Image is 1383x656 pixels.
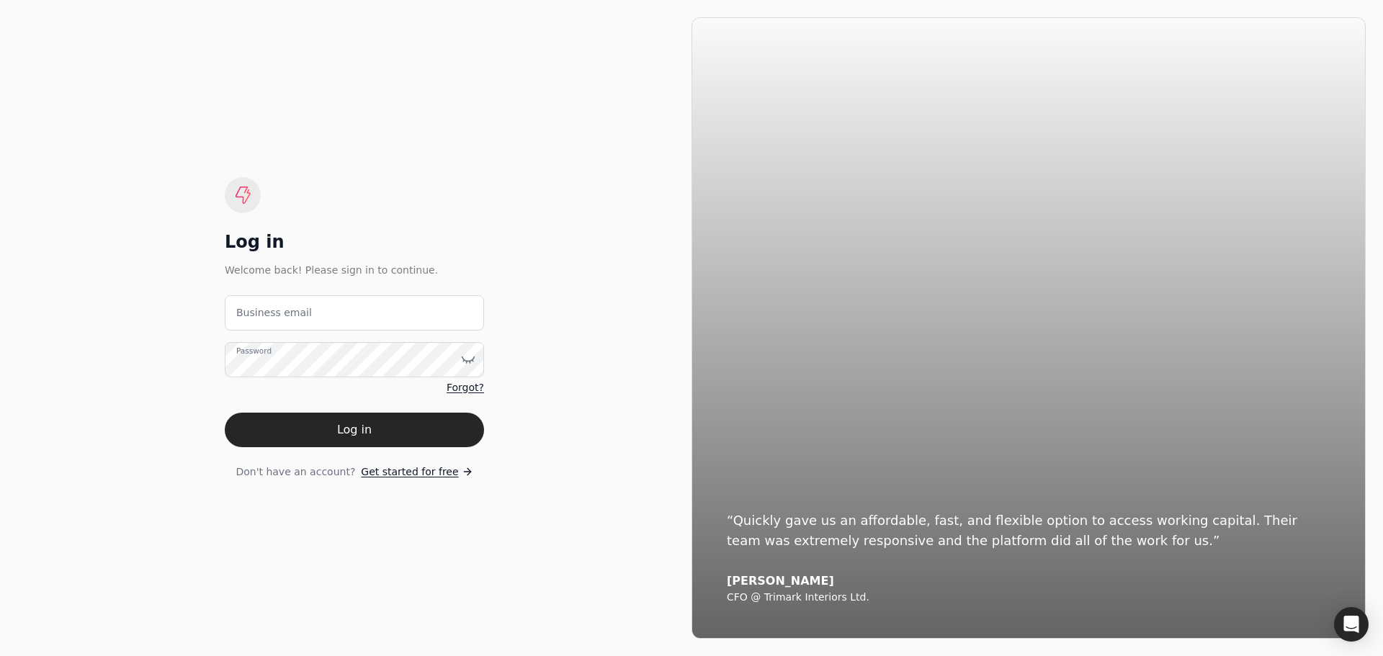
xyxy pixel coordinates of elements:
div: Welcome back! Please sign in to continue. [225,262,484,278]
div: Open Intercom Messenger [1334,607,1369,642]
div: [PERSON_NAME] [727,574,1330,588]
label: Business email [236,305,312,320]
a: Forgot? [447,380,484,395]
span: Get started for free [361,464,458,480]
button: Log in [225,413,484,447]
div: Log in [225,230,484,253]
div: CFO @ Trimark Interiors Ltd. [727,591,1330,604]
label: Password [236,345,272,356]
div: “Quickly gave us an affordable, fast, and flexible option to access working capital. Their team w... [727,511,1330,551]
span: Don't have an account? [236,464,355,480]
a: Get started for free [361,464,473,480]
